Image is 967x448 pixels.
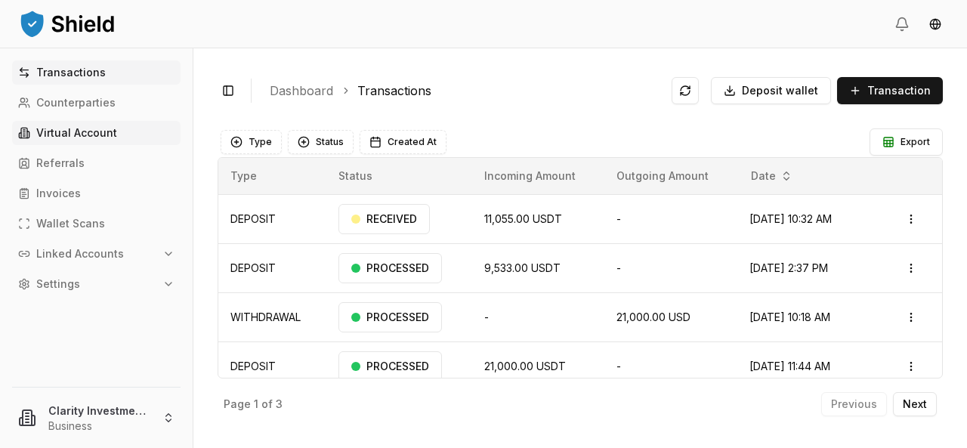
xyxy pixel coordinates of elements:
span: - [616,261,621,274]
span: 9,533.00 USDT [484,261,561,274]
div: PROCESSED [338,253,442,283]
span: 21,000.00 USD [616,311,690,323]
nav: breadcrumb [270,82,660,100]
p: 3 [276,399,283,409]
p: Page [224,399,251,409]
p: 1 [254,399,258,409]
button: Transaction [837,77,943,104]
td: DEPOSIT [218,194,326,243]
div: PROCESSED [338,302,442,332]
p: Wallet Scans [36,218,105,229]
p: Clarity Investments LLC [48,403,150,419]
span: 21,000.00 USDT [484,360,566,372]
p: Virtual Account [36,128,117,138]
span: - [484,311,489,323]
a: Referrals [12,151,181,175]
td: DEPOSIT [218,341,326,391]
img: ShieldPay Logo [18,8,116,39]
button: Next [893,392,937,416]
p: Transactions [36,67,106,78]
a: Invoices [12,181,181,205]
p: Next [903,399,927,409]
button: Deposit wallet [711,77,831,104]
button: Status [288,130,354,154]
th: Type [218,158,326,194]
button: Export [870,128,943,156]
button: Linked Accounts [12,242,181,266]
th: Status [326,158,472,194]
a: Transactions [12,60,181,85]
p: Business [48,419,150,434]
p: Linked Accounts [36,249,124,259]
td: WITHDRAWAL [218,292,326,341]
a: Dashboard [270,82,333,100]
th: Incoming Amount [472,158,604,194]
button: Clarity Investments LLCBusiness [6,394,187,442]
td: DEPOSIT [218,243,326,292]
p: Referrals [36,158,85,168]
a: Wallet Scans [12,212,181,236]
span: Transaction [867,83,931,98]
div: PROCESSED [338,351,442,382]
div: RECEIVED [338,204,430,234]
a: Counterparties [12,91,181,115]
span: [DATE] 10:18 AM [749,311,830,323]
p: Invoices [36,188,81,199]
button: Created At [360,130,446,154]
a: Transactions [357,82,431,100]
span: [DATE] 2:37 PM [749,261,828,274]
span: [DATE] 10:32 AM [749,212,832,225]
th: Outgoing Amount [604,158,737,194]
a: Virtual Account [12,121,181,145]
span: - [616,212,621,225]
p: Settings [36,279,80,289]
button: Date [745,164,799,188]
span: Deposit wallet [742,83,818,98]
p: of [261,399,273,409]
span: Created At [388,136,437,148]
span: 11,055.00 USDT [484,212,562,225]
button: Type [221,130,282,154]
p: Counterparties [36,97,116,108]
button: Settings [12,272,181,296]
span: - [616,360,621,372]
span: [DATE] 11:44 AM [749,360,830,372]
